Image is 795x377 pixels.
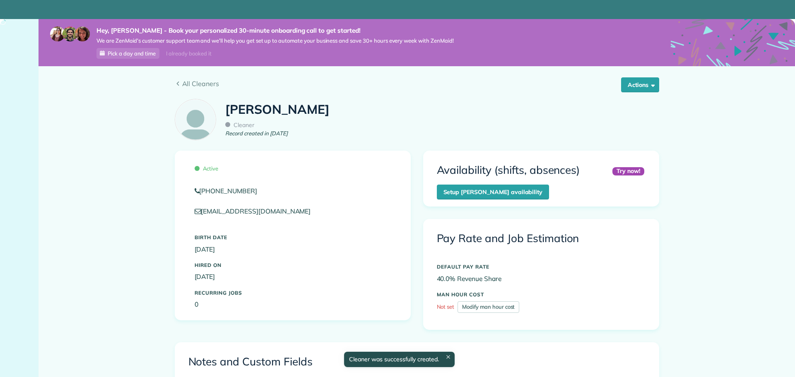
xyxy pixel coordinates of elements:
[437,292,646,297] h5: MAN HOUR COST
[621,77,659,92] button: Actions
[195,165,219,172] span: Active
[195,186,391,196] a: [PHONE_NUMBER]
[437,164,580,176] h3: Availability (shifts, absences)
[96,37,454,44] span: We are ZenMaid’s customer support team and we’ll help you get set up to automate your business an...
[50,26,65,41] img: maria-72a9807cf96188c08ef61303f053569d2e2a8a1cde33d635c8a3ac13582a053d.jpg
[195,262,391,268] h5: Hired On
[195,272,391,281] p: [DATE]
[437,303,455,310] span: Not set
[175,79,659,89] a: All Cleaners
[63,26,77,41] img: jorge-587dff0eeaa6aab1f244e6dc62b8924c3b6ad411094392a53c71c6c4a576187d.jpg
[195,245,391,254] p: [DATE]
[195,235,391,240] h5: Birth Date
[612,167,644,175] div: Try now!
[195,290,391,295] h5: Recurring Jobs
[458,301,519,313] a: Modify man hour cost
[195,300,391,309] p: 0
[175,99,216,140] img: employee_icon-c2f8239691d896a72cdd9dc41cfb7b06f9d69bdd837a2ad469be8ff06ab05b5f.png
[437,233,646,245] h3: Pay Rate and Job Estimation
[195,207,319,215] a: [EMAIL_ADDRESS][DOMAIN_NAME]
[437,185,549,199] a: Setup [PERSON_NAME] availability
[108,50,156,57] span: Pick a day and time
[188,356,646,368] h3: Notes and Custom Fields
[225,121,254,129] span: Cleaner
[96,26,454,35] strong: Hey, [PERSON_NAME] - Book your personalized 30-minute onboarding call to get started!
[96,48,159,59] a: Pick a day and time
[225,130,287,138] em: Record created in [DATE]
[437,264,646,269] h5: DEFAULT PAY RATE
[225,103,330,116] h1: [PERSON_NAME]
[344,352,455,367] div: Cleaner was successfully created.
[161,48,216,59] div: I already booked it
[182,79,659,89] span: All Cleaners
[437,274,646,283] p: 40.0% Revenue Share
[75,26,90,41] img: michelle-19f622bdf1676172e81f8f8fba1fb50e276960ebfe0243fe18214015130c80e4.jpg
